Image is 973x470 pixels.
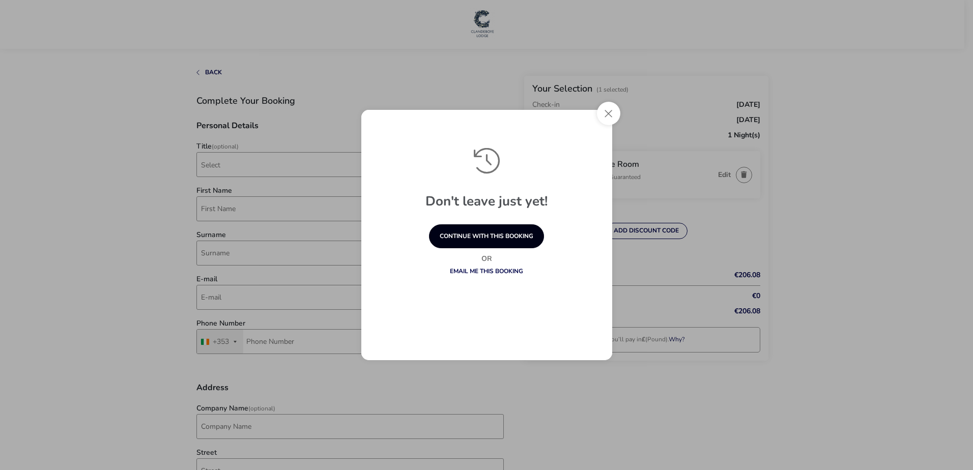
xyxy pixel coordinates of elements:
[376,195,597,224] h1: Don't leave just yet!
[597,102,620,125] button: Close
[361,110,612,360] div: exitPrevention
[405,253,568,264] p: Or
[429,224,544,248] button: continue with this booking
[450,267,523,275] a: Email me this booking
